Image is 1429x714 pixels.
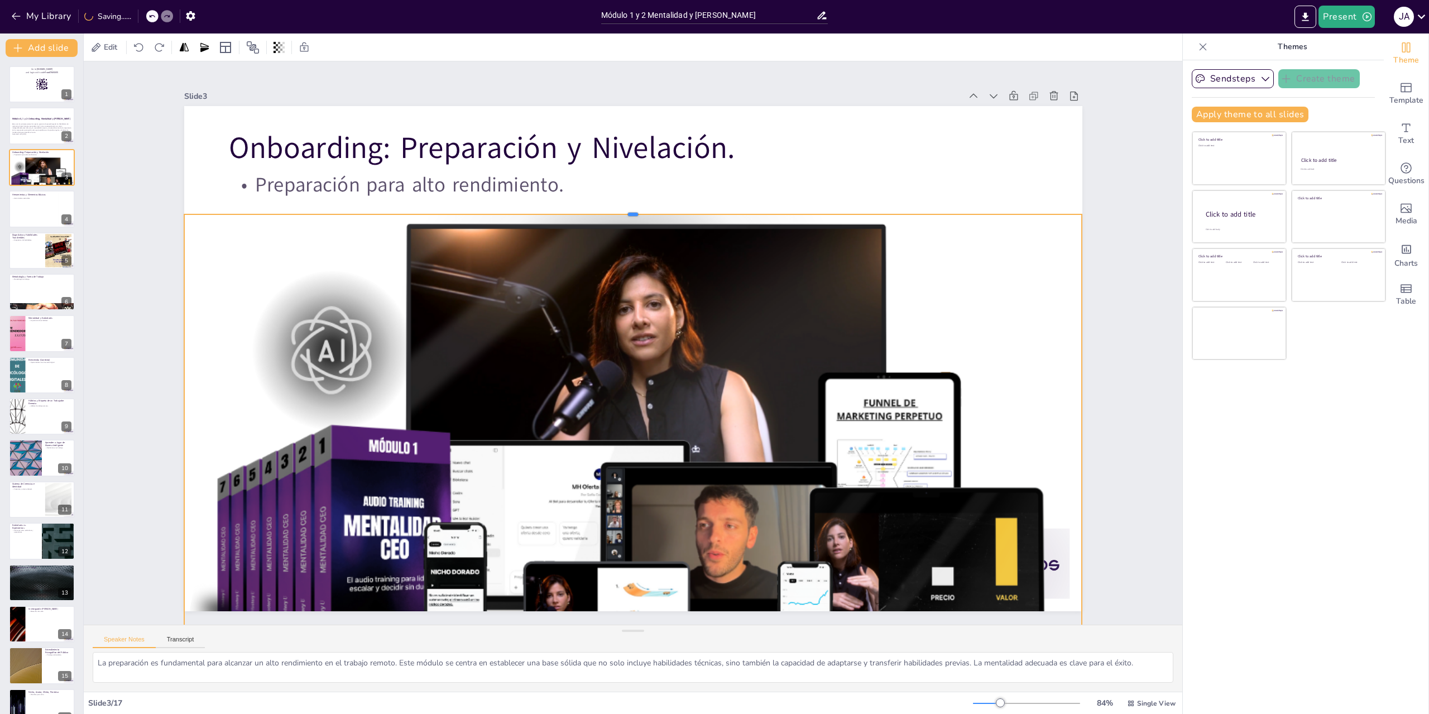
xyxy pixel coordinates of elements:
[45,440,71,447] p: Aprender a Jugar de Manera Inteligente
[9,398,75,435] div: 9
[12,154,71,156] p: Preparación para alto rendimiento.
[12,239,42,241] p: Diagnóstico de habilidades.
[58,547,71,557] div: 12
[12,488,42,490] p: Creencias y entorno laboral.
[45,648,71,654] p: Entendimiento Psicográfico del Público
[1212,33,1373,60] p: Themes
[58,629,71,639] div: 14
[28,610,71,612] p: Elementos de venta.
[1384,194,1428,234] div: Add images, graphics, shapes or video
[9,606,75,643] div: 14
[28,361,71,363] p: Oportunidades en el mercado digital.
[45,447,71,449] p: Resiliencia en el trabajo.
[61,131,71,141] div: 2
[1198,261,1224,264] div: Click to add text
[217,39,234,56] div: Layout
[9,523,75,559] div: 12
[28,607,71,611] p: Investigación [PERSON_NAME]
[1298,261,1333,264] div: Click to add text
[1192,107,1308,122] button: Apply theme to all slides
[12,275,71,279] p: Metodología y Forma de Trabajo
[1384,275,1428,315] div: Add a table
[58,463,71,473] div: 10
[1384,33,1428,74] div: Change the overall theme
[93,652,1173,683] textarea: La preparación es fundamental para alcanzar un alto rendimiento en el trabajo remoto. Este módulo...
[1384,114,1428,154] div: Add text boxes
[61,297,71,307] div: 6
[1398,135,1414,147] span: Text
[102,42,119,52] span: Edit
[9,232,75,269] div: 5
[6,39,78,57] button: Add slide
[1226,261,1251,264] div: Click to add text
[12,117,70,119] strong: Módulo 0, 1 y 2: Onboarding, Mentalidad y [PERSON_NAME]
[28,399,71,405] p: Hábitos y Etiqueta de un Trabajador Remoto
[12,123,71,133] p: Estas son las primeras partes de nuestro ejercicio de aprendizaje de las habilidades de marketing...
[9,107,75,144] div: 2
[61,339,71,349] div: 7
[601,7,817,23] input: Insert title
[1198,145,1278,147] div: Click to add text
[1091,698,1118,708] div: 84 %
[88,698,973,708] div: Slide 3 / 17
[1298,195,1378,200] div: Click to add title
[9,564,75,601] div: 13
[1198,254,1278,258] div: Click to add title
[28,317,71,320] p: Mentalidad y Estándares
[1384,154,1428,194] div: Get real-time input from your audience
[1341,261,1377,264] div: Click to add text
[12,569,71,571] p: Coherencia en la acción.
[1278,69,1360,88] button: Create theme
[9,439,75,476] div: 10
[9,315,75,352] div: 7
[61,214,71,224] div: 4
[12,278,71,280] p: Metodología de trabajo.
[1394,6,1414,28] button: J A
[9,357,75,394] div: 8
[9,481,75,518] div: 11
[12,566,71,569] p: Coherencia en el Trabajo
[12,193,55,197] p: Herramientas y Elementos Básicos
[1394,257,1418,270] span: Charts
[1318,6,1374,28] button: Present
[1394,7,1414,27] div: J A
[61,89,71,99] div: 1
[28,405,71,407] p: Hábitos de trabajo remoto.
[58,671,71,681] div: 15
[1253,261,1278,264] div: Click to add text
[93,636,156,648] button: Speaker Notes
[1396,215,1417,227] span: Media
[12,71,71,74] p: and login with code
[12,529,39,533] p: Diferencia entre estándares y expectativas.
[1396,295,1416,308] span: Table
[28,690,71,693] p: Nicho, Avatar, Oferta, Promesa
[9,647,75,684] div: 15
[1393,54,1419,66] span: Theme
[1301,168,1375,171] div: Click to add text
[45,654,71,657] p: Psicología del público.
[1206,228,1276,231] div: Click to add body
[9,66,75,103] div: 1
[58,505,71,515] div: 11
[58,588,71,598] div: 13
[28,693,71,696] p: Plantillas para nicho.
[156,636,205,648] button: Transcript
[1301,157,1375,164] div: Click to add title
[12,68,71,71] p: Go to
[28,320,71,322] p: Importancia de estándares.
[12,233,42,239] p: Diagnóstico y Habilidades Transferibles
[1294,6,1316,28] button: Export to PowerPoint
[1384,234,1428,275] div: Add charts and graphs
[61,256,71,266] div: 5
[9,190,75,227] div: 4
[12,151,71,154] p: Onboarding: Preparación y Nivelación.
[37,68,53,71] strong: [DOMAIN_NAME]
[1298,254,1378,258] div: Click to add title
[84,11,131,22] div: Saving......
[8,7,76,25] button: My Library
[61,421,71,432] div: 9
[9,149,75,186] div: 3
[1388,175,1425,187] span: Questions
[12,482,42,488] p: Sistema de Creencias e Identidad
[1384,74,1428,114] div: Add ready made slides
